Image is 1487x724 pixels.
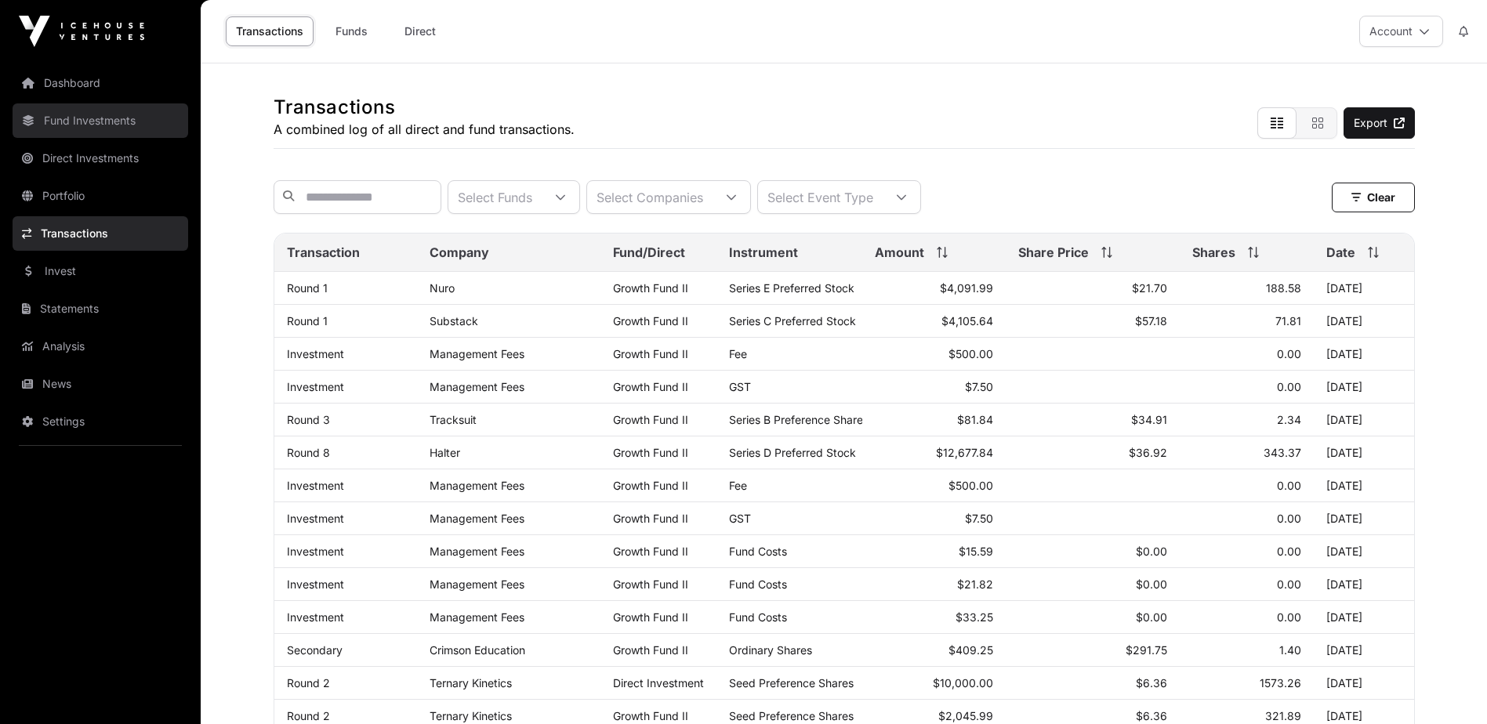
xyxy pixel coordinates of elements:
[287,347,344,360] a: Investment
[862,535,1005,568] td: $15.59
[613,446,688,459] a: Growth Fund II
[613,413,688,426] a: Growth Fund II
[287,446,330,459] a: Round 8
[613,347,688,360] a: Growth Fund II
[13,141,188,176] a: Direct Investments
[729,446,856,459] span: Series D Preferred Stock
[430,446,460,459] a: Halter
[1314,436,1414,469] td: [DATE]
[1359,16,1443,47] button: Account
[729,314,856,328] span: Series C Preferred Stock
[448,181,542,213] div: Select Funds
[1314,601,1414,634] td: [DATE]
[1314,371,1414,404] td: [DATE]
[287,413,330,426] a: Round 3
[274,120,575,139] p: A combined log of all direct and fund transactions.
[1277,610,1301,624] span: 0.00
[430,610,588,624] p: Management Fees
[13,367,188,401] a: News
[287,479,344,492] a: Investment
[862,272,1005,305] td: $4,091.99
[430,243,489,262] span: Company
[287,512,344,525] a: Investment
[1277,380,1301,393] span: 0.00
[1314,634,1414,667] td: [DATE]
[1260,676,1301,690] span: 1573.26
[430,314,478,328] a: Substack
[587,181,713,213] div: Select Companies
[1344,107,1415,139] a: Export
[729,479,747,492] span: Fee
[1277,479,1301,492] span: 0.00
[1314,502,1414,535] td: [DATE]
[862,404,1005,436] td: $81.84
[1314,272,1414,305] td: [DATE]
[1275,314,1301,328] span: 71.81
[430,347,588,360] p: Management Fees
[862,634,1005,667] td: $409.25
[1277,577,1301,591] span: 0.00
[729,380,751,393] span: GST
[1326,243,1355,262] span: Date
[613,577,688,591] a: Growth Fund II
[1277,413,1301,426] span: 2.34
[1136,676,1167,690] span: $6.36
[862,305,1005,338] td: $4,105.64
[1136,545,1167,558] span: $0.00
[13,329,188,364] a: Analysis
[729,512,751,525] span: GST
[729,709,854,722] span: Seed Preference Shares
[430,676,512,690] a: Ternary Kinetics
[430,545,588,558] p: Management Fees
[729,676,854,690] span: Seed Preference Shares
[430,577,588,591] p: Management Fees
[1314,535,1414,568] td: [DATE]
[613,243,685,262] span: Fund/Direct
[613,281,688,295] a: Growth Fund II
[287,676,330,690] a: Round 2
[613,512,688,525] a: Growth Fund II
[1314,404,1414,436] td: [DATE]
[430,512,588,525] p: Management Fees
[1132,281,1167,295] span: $21.70
[1018,243,1089,262] span: Share Price
[729,243,798,262] span: Instrument
[862,568,1005,601] td: $21.82
[729,577,787,591] span: Fund Costs
[430,709,512,722] a: Ternary Kinetics
[862,601,1005,634] td: $33.25
[1192,243,1235,262] span: Shares
[13,404,188,439] a: Settings
[1409,649,1487,724] iframe: Chat Widget
[1314,667,1414,700] td: [DATE]
[320,16,383,46] a: Funds
[613,479,688,492] a: Growth Fund II
[862,502,1005,535] td: $7.50
[1136,610,1167,624] span: $0.00
[430,380,588,393] p: Management Fees
[430,413,477,426] a: Tracksuit
[613,610,688,624] a: Growth Fund II
[758,181,883,213] div: Select Event Type
[389,16,452,46] a: Direct
[226,16,314,46] a: Transactions
[1266,281,1301,295] span: 188.58
[1264,446,1301,459] span: 343.37
[875,243,924,262] span: Amount
[13,179,188,213] a: Portfolio
[287,314,328,328] a: Round 1
[1314,568,1414,601] td: [DATE]
[729,347,747,360] span: Fee
[1277,347,1301,360] span: 0.00
[430,643,525,657] a: Crimson Education
[1277,545,1301,558] span: 0.00
[1129,446,1167,459] span: $36.92
[729,643,812,657] span: Ordinary Shares
[729,545,787,558] span: Fund Costs
[1314,338,1414,371] td: [DATE]
[613,380,688,393] a: Growth Fund II
[862,371,1005,404] td: $7.50
[13,254,188,288] a: Invest
[862,436,1005,469] td: $12,677.84
[13,291,188,326] a: Statements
